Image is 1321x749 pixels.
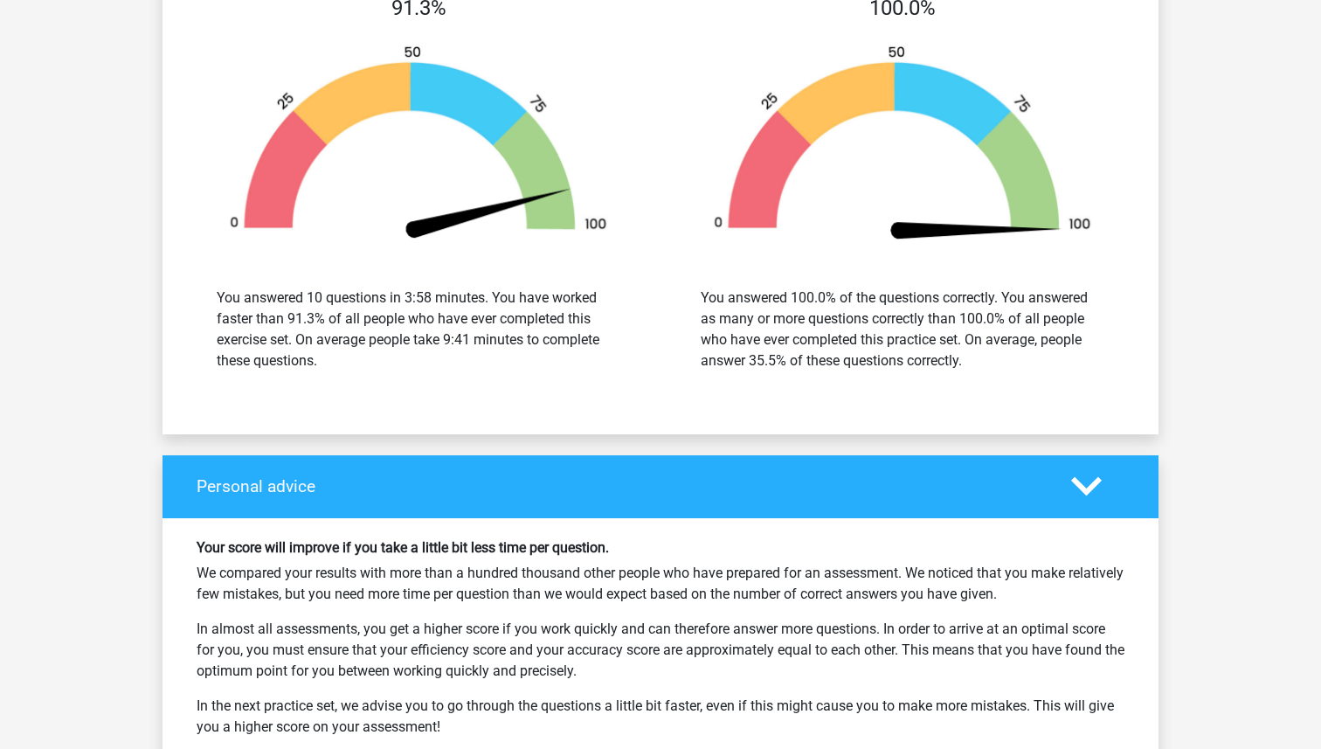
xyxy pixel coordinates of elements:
[197,476,1045,496] h4: Personal advice
[701,288,1104,371] div: You answered 100.0% of the questions correctly. You answered as many or more questions correctly ...
[197,619,1124,682] p: In almost all assessments, you get a higher score if you work quickly and can therefore answer mo...
[197,563,1124,605] p: We compared your results with more than a hundred thousand other people who have prepared for an ...
[687,45,1118,245] img: 100.e401f7237728.png
[197,539,1124,556] h6: Your score will improve if you take a little bit less time per question.
[217,288,620,371] div: You answered 10 questions in 3:58 minutes. You have worked faster than 91.3% of all people who ha...
[197,696,1124,738] p: In the next practice set, we advise you to go through the questions a little bit faster, even if ...
[203,45,634,245] img: 91.42dffeb922d7.png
